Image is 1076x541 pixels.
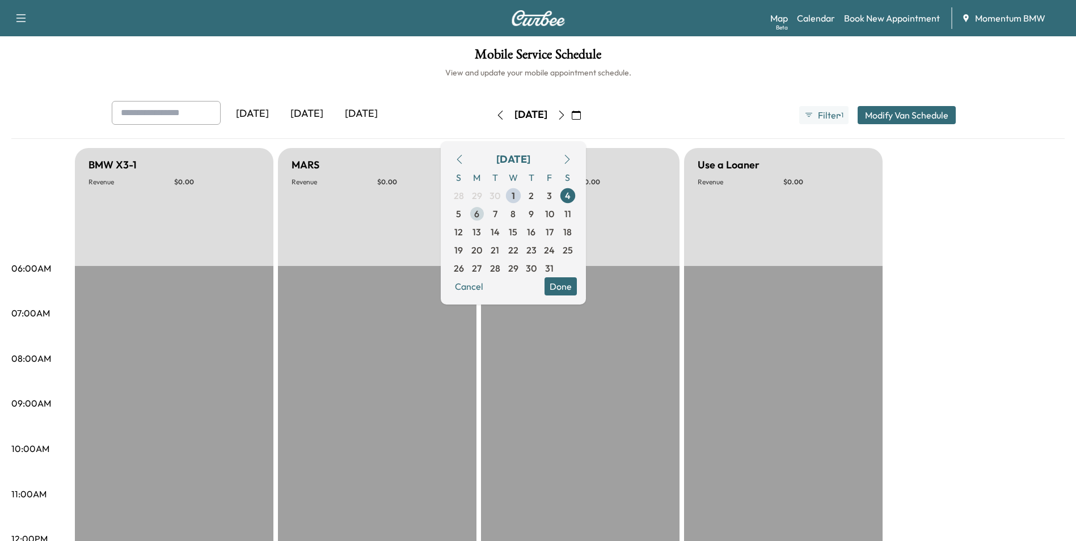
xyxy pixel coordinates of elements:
span: 13 [472,225,481,239]
p: 06:00AM [11,261,51,275]
span: 1 [512,189,515,202]
div: [DATE] [225,101,280,127]
a: MapBeta [770,11,788,25]
span: 5 [456,207,461,221]
p: $ 0.00 [783,177,869,187]
h1: Mobile Service Schedule [11,48,1065,67]
div: [DATE] [280,101,334,127]
span: 26 [454,261,464,275]
p: 08:00AM [11,352,51,365]
p: 09:00AM [11,396,51,410]
span: 25 [563,243,573,257]
a: Calendar [797,11,835,25]
span: 8 [510,207,516,221]
span: T [522,168,541,187]
span: 16 [527,225,535,239]
span: ● [838,112,841,118]
span: 11 [564,207,571,221]
span: 30 [526,261,537,275]
span: 18 [563,225,572,239]
h5: Use a Loaner [698,157,759,173]
span: 28 [490,261,500,275]
h5: MARS [292,157,319,173]
div: [DATE] [496,151,530,167]
h5: BMW X3-1 [88,157,137,173]
div: [DATE] [514,108,547,122]
p: Revenue [698,177,783,187]
span: 17 [546,225,554,239]
span: 19 [454,243,463,257]
span: 7 [493,207,497,221]
span: T [486,168,504,187]
span: 3 [547,189,552,202]
span: S [559,168,577,187]
span: 28 [454,189,464,202]
span: F [541,168,559,187]
span: 31 [545,261,554,275]
p: 07:00AM [11,306,50,320]
p: 11:00AM [11,487,47,501]
span: 12 [454,225,463,239]
p: 10:00AM [11,442,49,455]
p: $ 0.00 [174,177,260,187]
button: Cancel [450,277,488,295]
p: $ 0.00 [580,177,666,187]
div: Beta [776,23,788,32]
span: 2 [529,189,534,202]
h6: View and update your mobile appointment schedule. [11,67,1065,78]
span: S [450,168,468,187]
span: Filter [818,108,838,122]
button: Done [545,277,577,295]
a: Book New Appointment [844,11,940,25]
span: 22 [508,243,518,257]
span: 14 [491,225,500,239]
span: Momentum BMW [975,11,1045,25]
span: 21 [491,243,499,257]
span: 9 [529,207,534,221]
p: Revenue [88,177,174,187]
img: Curbee Logo [511,10,566,26]
span: 10 [545,207,554,221]
span: 4 [565,189,571,202]
button: Filter●1 [799,106,848,124]
span: 29 [472,189,482,202]
span: 24 [544,243,555,257]
span: 15 [509,225,517,239]
p: $ 0.00 [377,177,463,187]
span: 30 [490,189,500,202]
span: M [468,168,486,187]
span: 6 [474,207,479,221]
p: Revenue [292,177,377,187]
span: 27 [472,261,482,275]
button: Modify Van Schedule [858,106,956,124]
span: 1 [841,111,843,120]
span: 23 [526,243,537,257]
span: 20 [471,243,482,257]
span: 29 [508,261,518,275]
div: [DATE] [334,101,389,127]
span: W [504,168,522,187]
